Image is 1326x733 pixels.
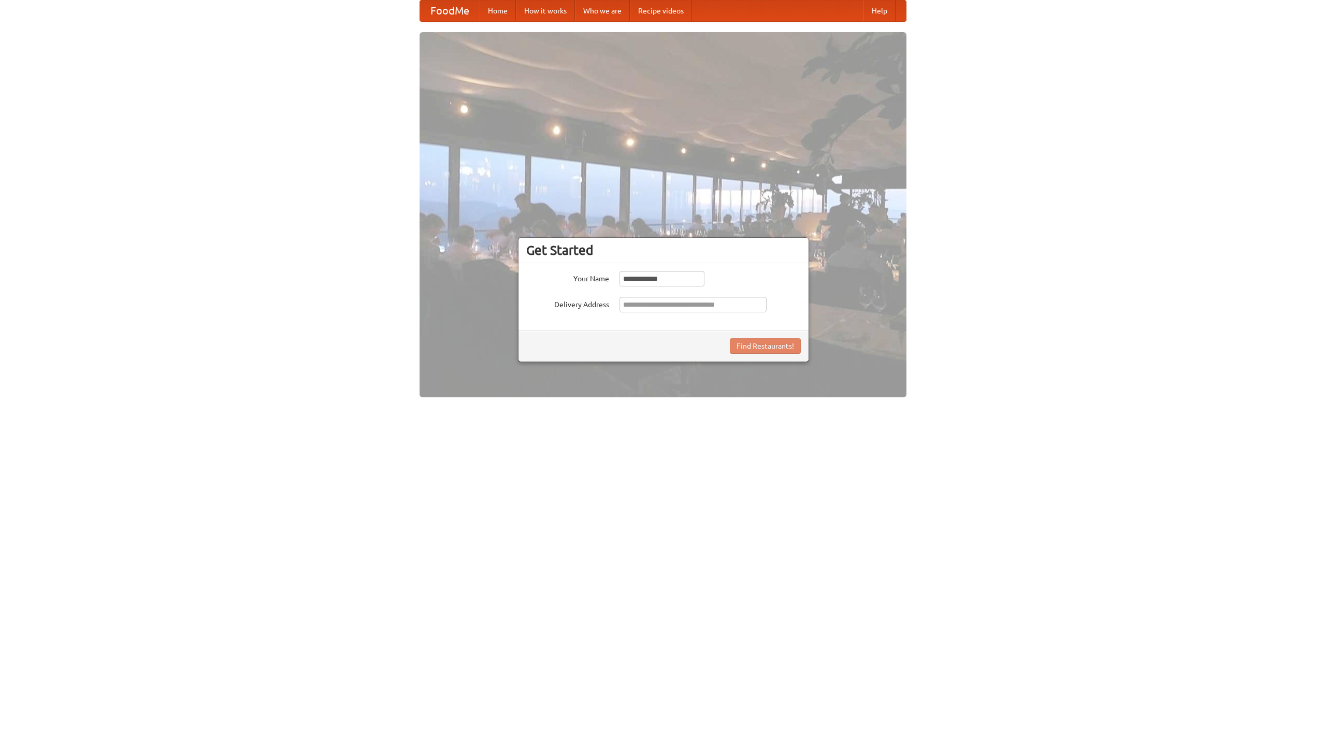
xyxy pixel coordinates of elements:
a: FoodMe [420,1,480,21]
a: Recipe videos [630,1,692,21]
a: Who we are [575,1,630,21]
a: Help [863,1,896,21]
a: Home [480,1,516,21]
label: Your Name [526,271,609,284]
h3: Get Started [526,242,801,258]
button: Find Restaurants! [730,338,801,354]
a: How it works [516,1,575,21]
label: Delivery Address [526,297,609,310]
